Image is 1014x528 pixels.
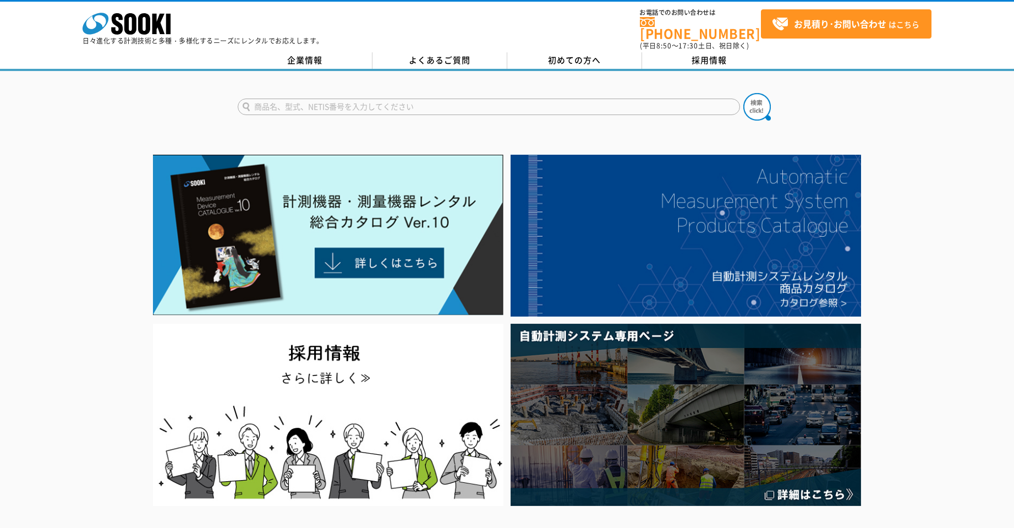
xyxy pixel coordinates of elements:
span: 初めての方へ [548,54,601,66]
span: はこちら [772,16,919,32]
a: よくあるご質問 [372,52,507,69]
img: 自動計測システム専用ページ [511,324,861,506]
a: 企業情報 [238,52,372,69]
strong: お見積り･お問い合わせ [794,17,886,30]
p: 日々進化する計測技術と多種・多様化するニーズにレンタルでお応えします。 [83,37,324,44]
img: 自動計測システムカタログ [511,155,861,317]
a: [PHONE_NUMBER] [640,17,761,40]
img: SOOKI recruit [153,324,503,506]
span: 8:50 [656,41,672,51]
img: Catalog Ver10 [153,155,503,315]
a: お見積り･お問い合わせはこちら [761,9,931,39]
span: 17:30 [678,41,698,51]
img: btn_search.png [743,93,771,121]
a: 採用情報 [642,52,777,69]
span: (平日 ～ 土日、祝日除く) [640,41,749,51]
a: 初めての方へ [507,52,642,69]
input: 商品名、型式、NETIS番号を入力してください [238,99,740,115]
span: お電話でのお問い合わせは [640,9,761,16]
